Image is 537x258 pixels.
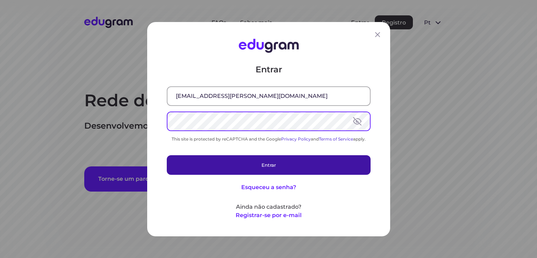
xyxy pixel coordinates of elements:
[236,211,302,219] button: Registrar-se por e-mail
[281,136,311,141] a: Privacy Policy
[167,136,371,141] div: This site is protected by reCAPTCHA and the Google and apply.
[241,183,296,191] button: Esqueceu a senha?
[167,87,370,105] input: E-mail
[167,155,371,174] button: Entrar
[167,64,371,75] p: Entrar
[238,39,299,53] img: Edugram Logo
[319,136,353,141] a: Terms of Service
[167,202,371,211] p: Ainda não cadastrado?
